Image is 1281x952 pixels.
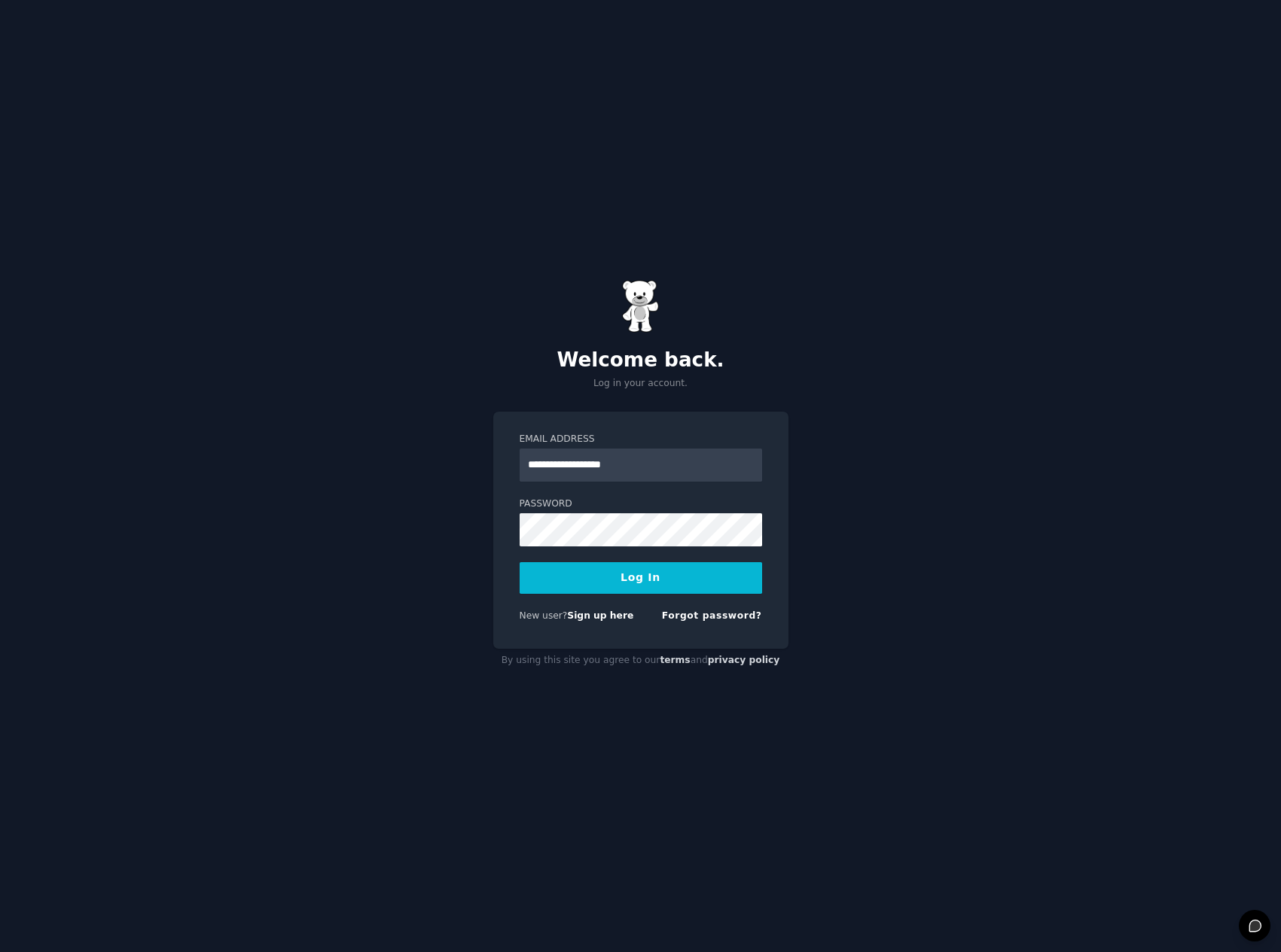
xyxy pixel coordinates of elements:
label: Password [520,497,762,511]
p: Log in your account. [493,377,788,391]
label: Email Address [520,433,762,446]
img: Gummy Bear [622,280,660,333]
div: By using this site you agree to our and [493,649,788,673]
a: terms [660,655,690,665]
h2: Welcome back. [493,348,788,373]
button: Log In [520,562,762,594]
a: Sign up here [567,610,633,621]
a: Forgot password? [662,610,762,621]
a: privacy policy [708,655,780,665]
span: New user? [520,610,568,621]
